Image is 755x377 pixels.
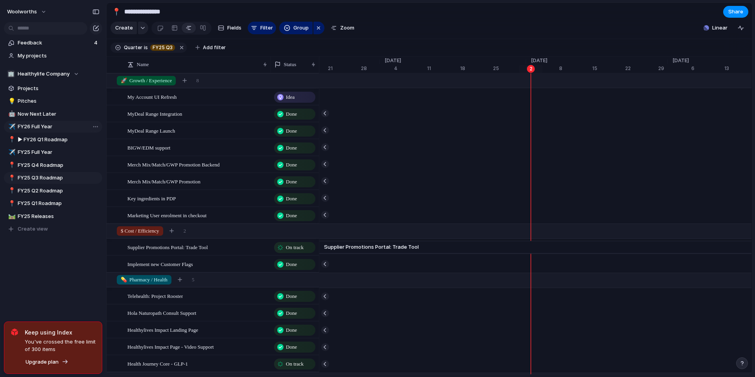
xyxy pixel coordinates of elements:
span: Linear [712,24,727,32]
span: On track [286,244,304,251]
span: 8 [196,77,199,85]
a: 📍FY25 Q4 Roadmap [4,159,102,171]
span: Share [728,8,743,16]
button: ✈️ [7,148,15,156]
div: 📍 [8,199,14,208]
button: Linear [700,22,731,34]
a: 💡Pitches [4,95,102,107]
span: Quarter [124,44,142,51]
span: Implement new Customer Flags [127,259,193,268]
span: 💊 [121,277,127,283]
span: Healthylives Impact Page - Video Support [127,342,214,351]
div: ✈️FY26 Full Year [4,121,102,133]
button: is [142,43,149,52]
span: Create [115,24,133,32]
span: Key ingredients in PDP [127,194,176,203]
button: 🛤️ [7,213,15,220]
a: 🛤️FY25 Releases [4,211,102,222]
button: 📍 [7,200,15,207]
a: 📍FY25 Q1 Roadmap [4,198,102,209]
span: BIGW/EDM support [127,143,170,152]
span: Marketing User enrolment in checkout [127,211,206,220]
div: 📍 [112,6,121,17]
span: FY25 Q3 Roadmap [18,174,99,182]
button: 📍 [7,187,15,195]
div: 22 [625,65,658,72]
span: Create view [18,225,48,233]
div: 18 [460,65,493,72]
div: 8 [559,65,592,72]
span: Group [293,24,309,32]
span: Add filter [203,44,226,51]
span: Merch Mix/Match/GWP Promotion Backend [127,160,220,169]
button: Create [110,22,137,34]
span: [DATE] [668,57,694,65]
div: 🛤️ [8,212,14,221]
span: FY26 Full Year [18,123,99,131]
button: Create view [4,223,102,235]
span: FY25 Q3 [153,44,173,51]
span: Feedback [18,39,92,47]
span: You've crossed the free limit of 300 items [25,338,96,353]
span: Done [286,343,297,351]
div: 📍 [8,161,14,170]
button: FY25 Q3 [149,43,177,52]
span: Pharmacy / Health [121,276,168,284]
span: Zoom [340,24,354,32]
div: ✈️ [8,148,14,157]
a: 📍▶︎ FY26 Q1 Roadmap [4,134,102,146]
span: FY25 Q4 Roadmap [18,161,99,169]
div: 4 [394,65,427,72]
div: 28 [361,65,380,72]
span: Health Journey Core - GLP-1 [127,359,188,368]
button: woolworths [4,6,51,18]
span: Idea [286,93,295,101]
div: 1 [526,65,559,72]
div: 25 [493,65,526,72]
a: Feedback4 [4,37,102,49]
a: 🤖Now Next Later [4,108,102,120]
span: Done [286,292,297,300]
span: Done [286,326,297,334]
div: 2 [527,65,535,73]
span: MyDeal Range Launch [127,126,175,135]
span: Healthylives Impact Landing Page [127,325,198,334]
span: Growth / Experience [121,77,172,85]
div: 📍 [8,174,14,183]
button: Filter [248,22,276,34]
span: FY25 Full Year [18,148,99,156]
button: 📍 [7,174,15,182]
button: Share [723,6,748,18]
span: Done [286,127,297,135]
span: [DATE] [526,57,552,65]
button: 📍 [7,136,15,144]
span: On track [286,360,304,368]
span: Supplier Promotions Portal: Trade Tool [127,242,208,251]
a: 📍FY25 Q3 Roadmap [4,172,102,184]
button: 🏢Healthylife Company [4,68,102,80]
div: 🤖 [8,109,14,118]
span: Done [286,144,297,152]
span: Upgrade plan [26,358,59,366]
span: $ Cost / Efficiency [121,227,159,235]
button: Group [279,22,313,34]
span: 4 [94,39,99,47]
span: 5 [192,276,195,284]
div: 29 [658,65,668,72]
span: Pitches [18,97,99,105]
span: FY25 Releases [18,213,99,220]
a: ✈️FY25 Full Year [4,146,102,158]
span: Done [286,178,297,186]
span: Telehealth: Project Rooster [127,291,183,300]
span: Done [286,212,297,220]
a: 📍FY25 Q2 Roadmap [4,185,102,197]
span: Done [286,195,297,203]
button: Fields [215,22,245,34]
